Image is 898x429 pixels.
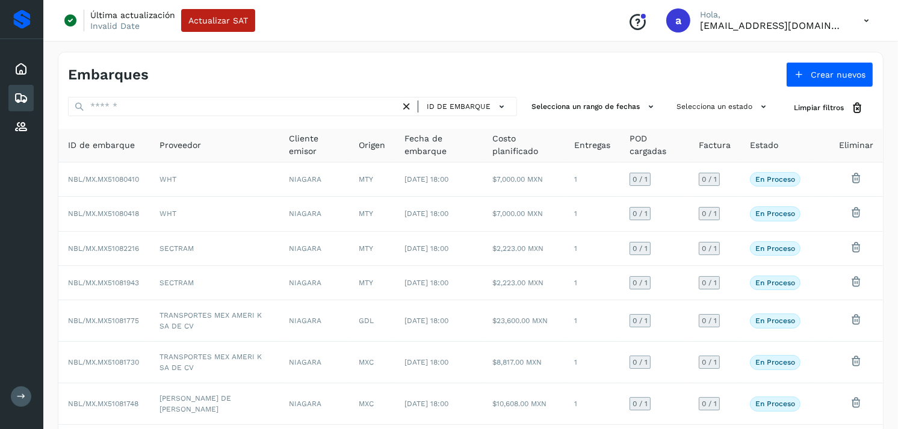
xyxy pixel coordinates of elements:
p: En proceso [755,358,795,366]
span: Proveedor [159,139,201,152]
td: GDL [349,300,395,342]
td: 1 [565,162,620,197]
p: En proceso [755,244,795,253]
td: $23,600.00 MXN [483,300,565,342]
span: 0 / 1 [633,400,648,407]
td: NIAGARA [280,232,350,266]
span: Estado [750,139,778,152]
button: Selecciona un rango de fechas [527,97,662,117]
td: 1 [565,383,620,425]
td: 1 [565,266,620,300]
span: NBL/MX.MX51081748 [68,400,138,408]
p: En proceso [755,175,795,184]
span: Fecha de embarque [404,132,473,158]
span: NBL/MX.MX51080418 [68,209,139,218]
td: NIAGARA [280,300,350,342]
span: Origen [359,139,385,152]
p: alejperez@niagarawater.com [700,20,844,31]
span: [DATE] 18:00 [404,279,448,287]
span: NBL/MX.MX51081775 [68,316,139,325]
td: MTY [349,162,395,197]
td: SECTRAM [150,266,280,300]
div: Inicio [8,56,34,82]
span: 0 / 1 [702,359,717,366]
td: NIAGARA [280,342,350,383]
td: $7,000.00 MXN [483,197,565,231]
td: TRANSPORTES MEX AMERI K SA DE CV [150,300,280,342]
span: ID de embarque [68,139,135,152]
span: NBL/MX.MX51081943 [68,279,139,287]
td: $2,223.00 MXN [483,232,565,266]
span: 0 / 1 [702,317,717,324]
span: POD cargadas [630,132,680,158]
span: [DATE] 18:00 [404,358,448,366]
span: NBL/MX.MX51081730 [68,358,139,366]
td: MTY [349,266,395,300]
span: Eliminar [839,139,873,152]
span: 0 / 1 [702,176,717,183]
span: [DATE] 18:00 [404,209,448,218]
button: Crear nuevos [786,62,873,87]
p: En proceso [755,279,795,287]
td: MXC [349,342,395,383]
span: 0 / 1 [633,176,648,183]
span: Actualizar SAT [188,16,248,25]
span: NBL/MX.MX51082216 [68,244,139,253]
span: 0 / 1 [702,210,717,217]
span: [DATE] 18:00 [404,244,448,253]
span: Crear nuevos [811,70,865,79]
span: 0 / 1 [702,400,717,407]
td: MTY [349,197,395,231]
td: NIAGARA [280,162,350,197]
div: Proveedores [8,114,34,140]
td: TRANSPORTES MEX AMERI K SA DE CV [150,342,280,383]
span: 0 / 1 [633,245,648,252]
p: Última actualización [90,10,175,20]
span: [DATE] 18:00 [404,400,448,408]
p: En proceso [755,400,795,408]
span: Cliente emisor [290,132,340,158]
td: $10,608.00 MXN [483,383,565,425]
p: En proceso [755,209,795,218]
span: Factura [699,139,731,152]
span: [DATE] 18:00 [404,175,448,184]
button: ID de embarque [423,98,512,116]
span: NBL/MX.MX51080410 [68,175,139,184]
p: Invalid Date [90,20,140,31]
td: WHT [150,162,280,197]
td: NIAGARA [280,197,350,231]
p: En proceso [755,316,795,325]
h4: Embarques [68,66,149,84]
span: Limpiar filtros [794,102,844,113]
span: Costo planificado [492,132,555,158]
span: 0 / 1 [633,210,648,217]
button: Selecciona un estado [672,97,775,117]
span: [DATE] 18:00 [404,316,448,325]
span: ID de embarque [427,101,491,112]
span: Entregas [574,139,610,152]
td: WHT [150,197,280,231]
button: Limpiar filtros [784,97,873,119]
span: 0 / 1 [633,317,648,324]
span: 0 / 1 [633,359,648,366]
td: SECTRAM [150,232,280,266]
td: [PERSON_NAME] DE [PERSON_NAME] [150,383,280,425]
td: NIAGARA [280,266,350,300]
button: Actualizar SAT [181,9,255,32]
p: Hola, [700,10,844,20]
span: 0 / 1 [633,279,648,286]
td: MTY [349,232,395,266]
td: 1 [565,197,620,231]
div: Embarques [8,85,34,111]
span: 0 / 1 [702,279,717,286]
td: $2,223.00 MXN [483,266,565,300]
td: 1 [565,342,620,383]
span: 0 / 1 [702,245,717,252]
td: 1 [565,300,620,342]
td: $8,817.00 MXN [483,342,565,383]
td: 1 [565,232,620,266]
td: NIAGARA [280,383,350,425]
td: $7,000.00 MXN [483,162,565,197]
td: MXC [349,383,395,425]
